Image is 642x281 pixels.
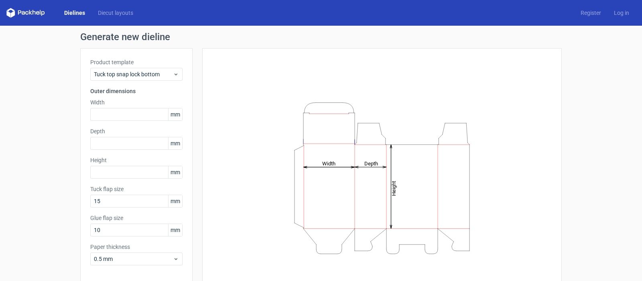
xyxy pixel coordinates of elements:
label: Paper thickness [90,243,183,251]
a: Register [574,9,607,17]
span: 0.5 mm [94,255,173,263]
span: Tuck top snap lock bottom [94,70,173,78]
h1: Generate new dieline [80,32,562,42]
label: Depth [90,127,183,135]
span: mm [168,108,182,120]
label: Width [90,98,183,106]
span: mm [168,224,182,236]
tspan: Width [322,160,335,166]
a: Diecut layouts [91,9,140,17]
tspan: Depth [364,160,378,166]
label: Height [90,156,183,164]
span: mm [168,195,182,207]
span: mm [168,166,182,178]
label: Tuck flap size [90,185,183,193]
a: Dielines [58,9,91,17]
span: mm [168,137,182,149]
tspan: Height [391,181,397,195]
h3: Outer dimensions [90,87,183,95]
label: Product template [90,58,183,66]
a: Log in [607,9,636,17]
label: Glue flap size [90,214,183,222]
